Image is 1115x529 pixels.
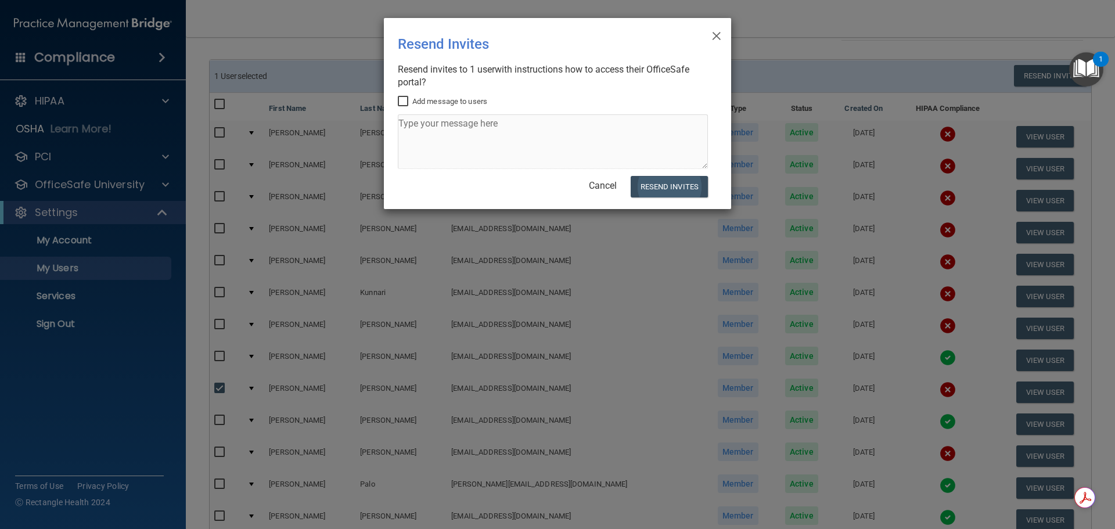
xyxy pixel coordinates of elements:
[1069,52,1103,87] button: Open Resource Center, 1 new notification
[398,95,487,109] label: Add message to users
[914,447,1101,493] iframe: Drift Widget Chat Controller
[711,23,722,46] span: ×
[631,176,708,197] button: Resend Invites
[398,27,670,61] div: Resend Invites
[398,63,708,89] div: Resend invites to 1 user with instructions how to access their OfficeSafe portal?
[398,97,411,106] input: Add message to users
[1099,59,1103,74] div: 1
[589,180,617,191] a: Cancel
